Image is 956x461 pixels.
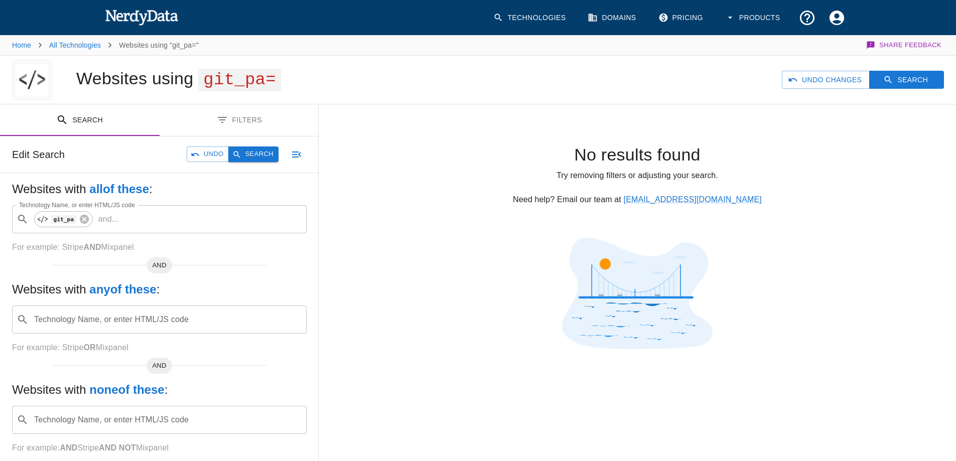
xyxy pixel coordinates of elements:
[624,195,762,204] a: [EMAIL_ADDRESS][DOMAIN_NAME]
[99,443,136,452] b: AND NOT
[906,390,944,428] iframe: Drift Widget Chat Controller
[865,35,944,55] button: Share Feedback
[12,281,307,297] h5: Websites with :
[822,3,852,33] button: Account Settings
[187,146,229,162] button: Undo
[582,3,644,33] a: Domains
[719,3,788,33] button: Products
[19,201,135,209] label: Technology Name, or enter HTML/JS code
[652,3,711,33] a: Pricing
[94,213,123,225] p: and ...
[869,71,944,89] button: Search
[17,60,48,100] img: "git_pa=" logo
[34,211,93,227] div: git_pa
[782,71,870,89] button: Undo Changes
[12,442,307,454] p: For example: Stripe Mixpanel
[83,343,95,352] b: OR
[60,443,77,452] b: AND
[105,7,179,27] img: NerdyData.com
[198,69,281,91] span: git_pa=
[12,382,307,398] h5: Websites with :
[562,238,713,349] img: No results found
[12,41,31,49] a: Home
[12,146,65,163] h6: Edit Search
[12,35,199,55] nav: breadcrumb
[119,40,198,50] p: Websites using "git_pa="
[89,282,156,296] b: any of these
[12,181,307,197] h5: Websites with :
[160,104,319,136] button: Filters
[51,215,76,224] code: git_pa
[335,170,940,206] p: Try removing filters or adjusting your search. Need help? Email our team at
[335,144,940,166] h4: No results found
[12,241,307,253] p: For example: Stripe Mixpanel
[792,3,822,33] button: Support and Documentation
[89,182,149,196] b: all of these
[83,243,101,251] b: AND
[147,260,173,270] span: AND
[76,69,281,88] h1: Websites using
[49,41,101,49] a: All Technologies
[487,3,574,33] a: Technologies
[147,361,173,371] span: AND
[12,342,307,354] p: For example: Stripe Mixpanel
[228,146,279,162] button: Search
[89,383,164,396] b: none of these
